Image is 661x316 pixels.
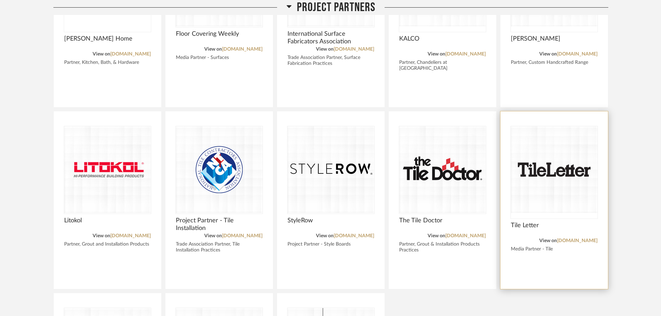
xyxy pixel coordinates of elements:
[399,35,486,43] span: KALCO
[287,55,374,67] div: Trade Association Partner, Surface Fabrication Practices
[287,126,374,213] img: undefined
[334,233,374,238] a: [DOMAIN_NAME]
[93,52,110,57] span: View on
[511,222,598,229] span: Tile Letter
[222,233,263,238] a: [DOMAIN_NAME]
[287,217,374,224] span: StyleRow
[176,126,263,213] img: undefined
[511,126,598,213] img: undefined
[539,238,557,243] span: View on
[176,217,263,232] span: Project Partner - Tile Installation
[64,60,151,66] div: Partner, Kitchen, Bath, & Hardware
[316,233,334,238] span: View on
[176,30,263,38] span: Floor Covering Weekly
[399,60,486,71] div: Partner, Chandeliers at [GEOGRAPHIC_DATA]
[334,47,374,52] a: [DOMAIN_NAME]
[511,60,598,66] div: Partner, Custom Handcrafted Range
[539,52,557,57] span: View on
[64,126,151,213] img: undefined
[316,47,334,52] span: View on
[557,52,598,57] a: [DOMAIN_NAME]
[511,126,598,213] div: 0
[399,217,486,224] span: The Tile Doctor
[287,241,374,247] div: Project Partner - Style Boards
[64,35,151,43] span: [PERSON_NAME] Home
[445,233,486,238] a: [DOMAIN_NAME]
[64,217,151,224] span: Litokol
[428,233,445,238] span: View on
[176,55,263,61] div: Media Partner - Surfaces
[93,233,110,238] span: View on
[222,47,263,52] a: [DOMAIN_NAME]
[445,52,486,57] a: [DOMAIN_NAME]
[110,233,151,238] a: [DOMAIN_NAME]
[511,35,598,43] span: [PERSON_NAME]
[287,30,374,45] span: International Surface Fabricators Association
[64,241,151,247] div: Partner, Grout and Installation Products
[557,238,598,243] a: [DOMAIN_NAME]
[399,241,486,253] div: Partner, Grout & Installation Products Practices
[399,126,486,213] img: undefined
[176,241,263,253] div: Trade Association Partner, Tile Installation Practices
[204,233,222,238] span: View on
[511,246,598,252] div: Media Partner - Tile
[204,47,222,52] span: View on
[428,52,445,57] span: View on
[110,52,151,57] a: [DOMAIN_NAME]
